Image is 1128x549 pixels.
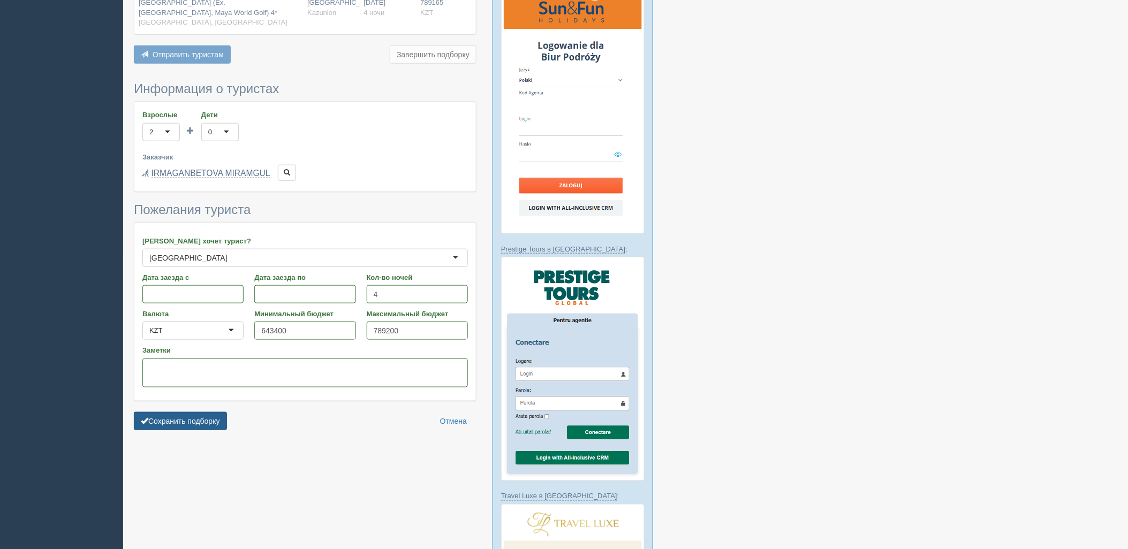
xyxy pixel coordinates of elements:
[367,309,468,319] label: Максимальный бюджет
[367,272,468,283] label: Кол-во ночей
[139,18,287,26] span: [GEOGRAPHIC_DATA], [GEOGRAPHIC_DATA]
[142,236,468,246] label: [PERSON_NAME] хочет турист?
[142,309,244,319] label: Валюта
[149,253,228,263] div: [GEOGRAPHIC_DATA]
[142,345,468,355] label: Заметки
[134,82,476,96] h3: Информация о туристах
[134,45,231,64] button: Отправить туристам
[134,202,251,217] span: Пожелания туриста
[254,272,355,283] label: Дата заезда по
[152,169,270,178] a: IRMAGANBETOVA MIRAMGUL
[201,110,239,120] label: Дети
[501,244,645,254] p: :
[364,9,384,17] span: 4 ночи
[433,412,474,430] a: Отмена
[142,272,244,283] label: Дата заезда с
[149,325,163,336] div: KZT
[367,285,468,303] input: 7-10 или 7,10,14
[142,110,180,120] label: Взрослые
[420,9,434,17] span: KZT
[254,309,355,319] label: Минимальный бюджет
[501,491,645,501] p: :
[390,45,476,64] button: Завершить подборку
[153,50,224,59] span: Отправить туристам
[501,257,645,481] img: prestige-tours-login-via-crm-for-travel-agents.png
[149,127,153,138] div: 2
[501,245,625,254] a: Prestige Tours в [GEOGRAPHIC_DATA]
[307,9,336,17] span: Kazunion
[134,412,227,430] button: Сохранить подборку
[501,492,617,501] a: Travel Luxe в [GEOGRAPHIC_DATA]
[142,152,468,162] label: Заказчик
[208,127,212,138] div: 0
